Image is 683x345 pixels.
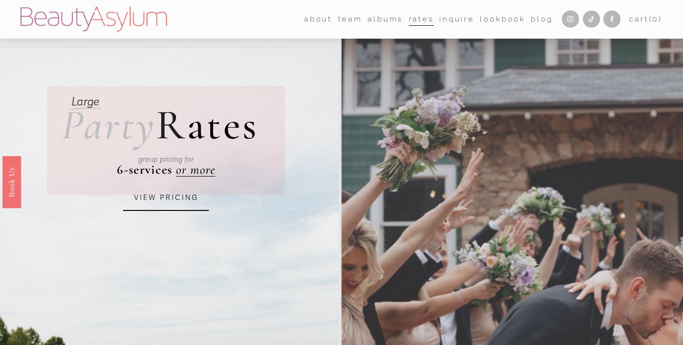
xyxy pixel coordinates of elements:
[338,12,362,27] a: folder dropdown
[439,12,475,27] a: Inquire
[409,12,434,27] a: Rates
[138,155,194,164] em: group pricing for
[531,12,553,27] a: Blog
[562,10,579,28] a: Instagram
[62,100,156,150] em: Party
[123,185,209,211] a: VIEW PRICING
[480,12,526,27] a: Lookbook
[304,12,332,27] a: folder dropdown
[62,104,259,146] h2: ates
[583,10,600,28] a: TikTok
[2,156,21,208] a: Book Us
[603,10,621,28] a: Facebook
[72,95,99,109] em: Large
[652,15,659,23] span: 0
[338,13,362,26] span: team
[629,13,662,26] a: 0 items in cart
[156,100,186,150] span: R
[304,13,332,26] span: about
[368,12,403,27] a: albums
[21,7,167,31] img: Beauty Asylum | Bridal Hair &amp; Makeup Charlotte &amp; Atlanta
[649,15,662,23] span: ( )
